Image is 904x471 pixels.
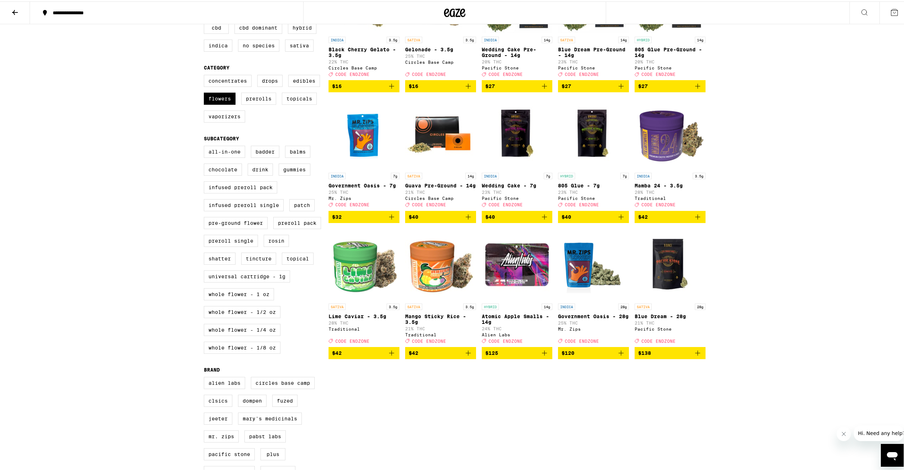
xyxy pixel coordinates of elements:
p: SATIVA [405,35,422,42]
p: Mamba 24 - 3.5g [635,181,706,187]
span: $42 [638,213,648,218]
label: Topical [282,251,314,263]
label: Whole Flower - 1/4 oz [204,322,280,335]
div: Pacific Stone [558,64,629,69]
p: HYBRID [482,302,499,309]
p: Blue Dream - 28g [635,312,706,318]
img: Pacific Stone - 805 Glue - 7g [558,97,629,168]
p: 20% THC [482,58,553,63]
span: CODE ENDZONE [489,71,523,75]
p: INDICA [329,171,346,178]
button: Add to bag [405,79,476,91]
span: CODE ENDZONE [412,71,446,75]
button: Add to bag [635,209,706,222]
p: 7g [620,171,629,178]
label: Topicals [282,91,317,103]
p: 14g [695,35,706,42]
span: CODE ENDZONE [489,337,523,342]
span: CODE ENDZONE [335,337,370,342]
label: Patch [289,198,315,210]
label: CBD Dominant [234,20,282,32]
p: SATIVA [635,302,652,309]
label: Circles Base Camp [251,376,315,388]
span: $42 [409,349,418,354]
label: No Species [238,38,279,50]
label: Preroll Single [204,233,258,245]
div: Pacific Stone [635,325,706,330]
button: Add to bag [482,346,553,358]
legend: Category [204,63,229,69]
p: SATIVA [558,35,575,42]
span: $16 [409,82,418,88]
span: CODE ENDZONE [412,337,446,342]
p: 21% THC [405,188,476,193]
p: SATIVA [405,171,422,178]
iframe: Message from company [854,424,904,440]
button: Add to bag [329,209,399,222]
label: CBD [204,20,229,32]
span: Hi. Need any help? [4,5,51,11]
p: Blue Dream Pre-Ground - 14g [558,45,629,57]
div: Circles Base Camp [329,64,399,69]
div: Traditional [329,325,399,330]
div: Circles Base Camp [405,58,476,63]
button: Add to bag [482,79,553,91]
span: CODE ENDZONE [335,71,370,75]
a: Open page for Blue Dream - 28g from Pacific Stone [635,227,706,346]
label: Drops [257,73,283,86]
p: INDICA [329,35,346,42]
p: 25% THC [558,319,629,324]
div: Alien Labs [482,331,553,336]
label: Balms [285,144,310,156]
span: $138 [638,349,651,354]
span: $27 [562,82,571,88]
div: Pacific Stone [482,195,553,199]
div: Pacific Stone [635,64,706,69]
label: Edibles [288,73,320,86]
label: Indica [204,38,232,50]
p: Wedding Cake - 7g [482,181,553,187]
p: 14g [465,171,476,178]
span: CODE ENDZONE [335,201,370,206]
p: 28g [618,302,629,309]
p: 21% THC [635,319,706,324]
p: 23% THC [558,58,629,63]
button: Add to bag [558,346,629,358]
div: Traditional [635,195,706,199]
p: 14g [542,35,552,42]
a: Open page for Government Oasis - 7g from Mr. Zips [329,97,399,209]
p: 20% THC [635,58,706,63]
label: Infused Preroll Pack [204,180,277,192]
img: Traditional - Mango Sticky Rice - 3.5g [405,227,476,299]
div: Circles Base Camp [405,195,476,199]
span: $16 [332,82,342,88]
label: Whole Flower - 1 oz [204,287,274,299]
p: 14g [618,35,629,42]
button: Add to bag [635,346,706,358]
p: Guava Pre-Ground - 14g [405,181,476,187]
label: Whole Flower - 1/8 oz [204,340,280,352]
label: Hybrid [288,20,316,32]
label: CLSICS [204,393,232,405]
p: 3.5g [463,302,476,309]
a: Open page for 805 Glue - 7g from Pacific Stone [558,97,629,209]
span: CODE ENDZONE [641,71,676,75]
p: INDICA [558,302,575,309]
label: Concentrates [204,73,252,86]
button: Add to bag [329,79,399,91]
p: 23% THC [558,188,629,193]
button: Add to bag [482,209,553,222]
p: 28g [695,302,706,309]
label: Gummies [279,162,310,174]
p: 3.5g [387,35,399,42]
label: Universal Cartridge - 1g [204,269,290,281]
p: INDICA [482,171,499,178]
label: All-In-One [204,144,245,156]
label: Jeeter [204,411,232,423]
p: 28% THC [635,188,706,193]
a: Open page for Lime Caviar - 3.5g from Traditional [329,227,399,346]
label: Mary's Medicinals [238,411,302,423]
label: Pabst Labs [244,429,286,441]
span: $27 [638,82,648,88]
p: SATIVA [405,302,422,309]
